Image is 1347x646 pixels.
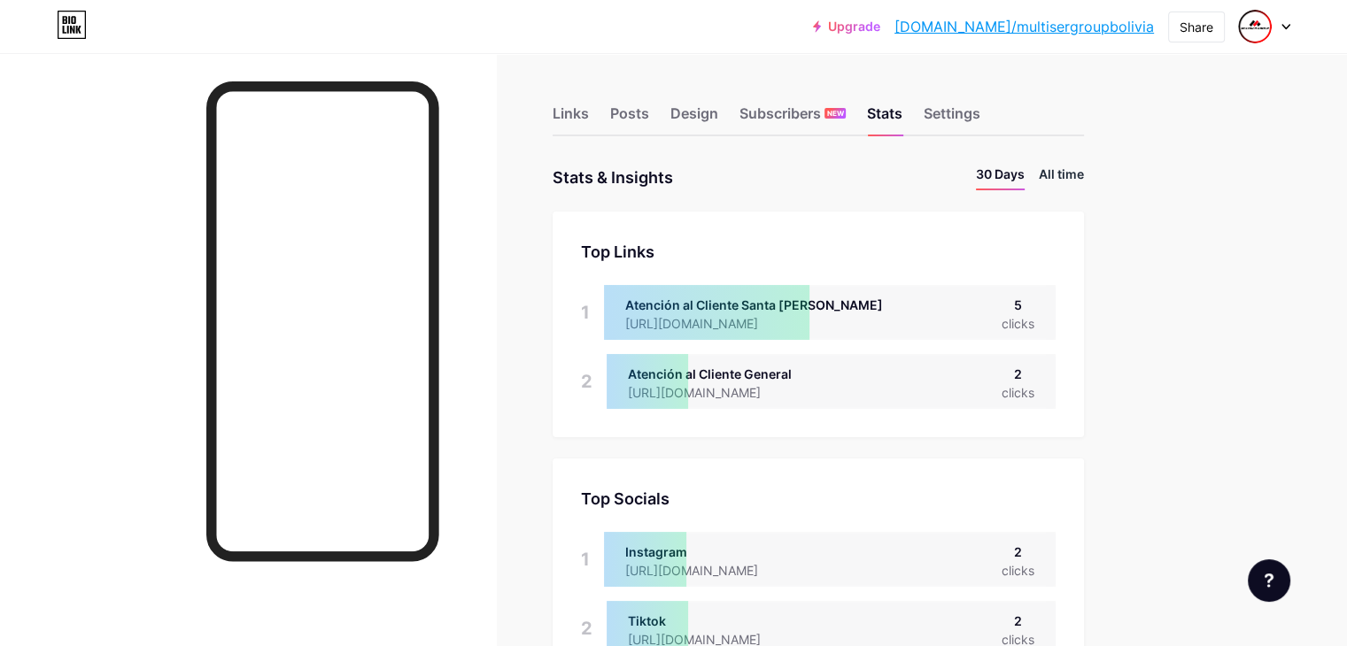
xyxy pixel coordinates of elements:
div: clicks [1002,314,1034,333]
div: 5 [1002,296,1034,314]
div: 1 [581,285,590,340]
div: Design [670,103,718,135]
li: 30 Days [976,165,1025,190]
div: 2 [1002,611,1034,630]
span: NEW [827,108,844,119]
div: Tiktok [628,611,789,630]
div: [URL][DOMAIN_NAME] [625,561,786,580]
a: Upgrade [813,19,880,34]
div: Top Links [581,240,1056,264]
div: Subscribers [739,103,846,135]
div: [URL][DOMAIN_NAME] [628,383,792,402]
div: Settings [924,103,980,135]
div: Instagram [625,542,786,561]
div: Posts [610,103,649,135]
img: multisergroupbolivia [1238,10,1272,43]
div: Atención al Cliente General [628,365,792,383]
div: 2 [1002,542,1034,561]
div: Stats & Insights [553,165,673,190]
div: clicks [1002,561,1034,580]
div: 1 [581,532,590,587]
div: Share [1180,18,1213,36]
div: 2 [581,354,592,409]
div: Links [553,103,589,135]
a: [DOMAIN_NAME]/multisergroupbolivia [894,16,1154,37]
li: All time [1039,165,1084,190]
div: Stats [867,103,902,135]
div: Top Socials [581,487,1056,511]
div: 2 [1002,365,1034,383]
div: clicks [1002,383,1034,402]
